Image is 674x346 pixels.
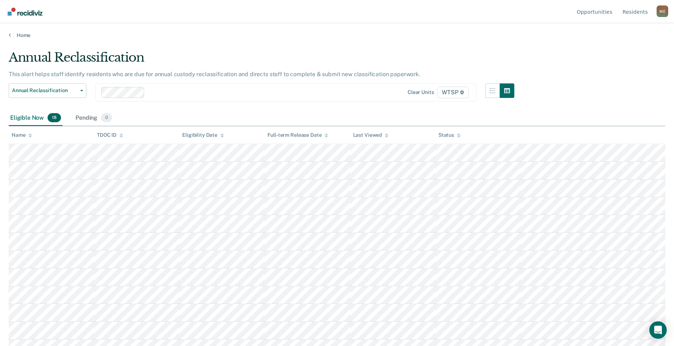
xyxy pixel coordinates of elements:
div: Eligible Now18 [9,110,62,126]
div: Pending0 [74,110,114,126]
div: Name [12,132,32,138]
div: TDOC ID [97,132,123,138]
p: This alert helps staff identify residents who are due for annual custody reclassification and dir... [9,71,420,78]
div: Clear units [408,89,434,95]
div: Full-term Release Date [267,132,328,138]
div: Status [438,132,461,138]
button: Annual Reclassification [9,83,86,98]
button: Profile dropdown button [657,5,668,17]
span: 0 [101,113,112,123]
div: Open Intercom Messenger [649,321,667,339]
div: Eligibility Date [182,132,224,138]
span: 18 [48,113,61,123]
span: WTSP [437,87,469,98]
div: Last Viewed [353,132,388,138]
span: Annual Reclassification [12,87,77,94]
img: Recidiviz [8,8,42,16]
div: Annual Reclassification [9,50,514,71]
div: M E [657,5,668,17]
a: Home [9,32,665,38]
